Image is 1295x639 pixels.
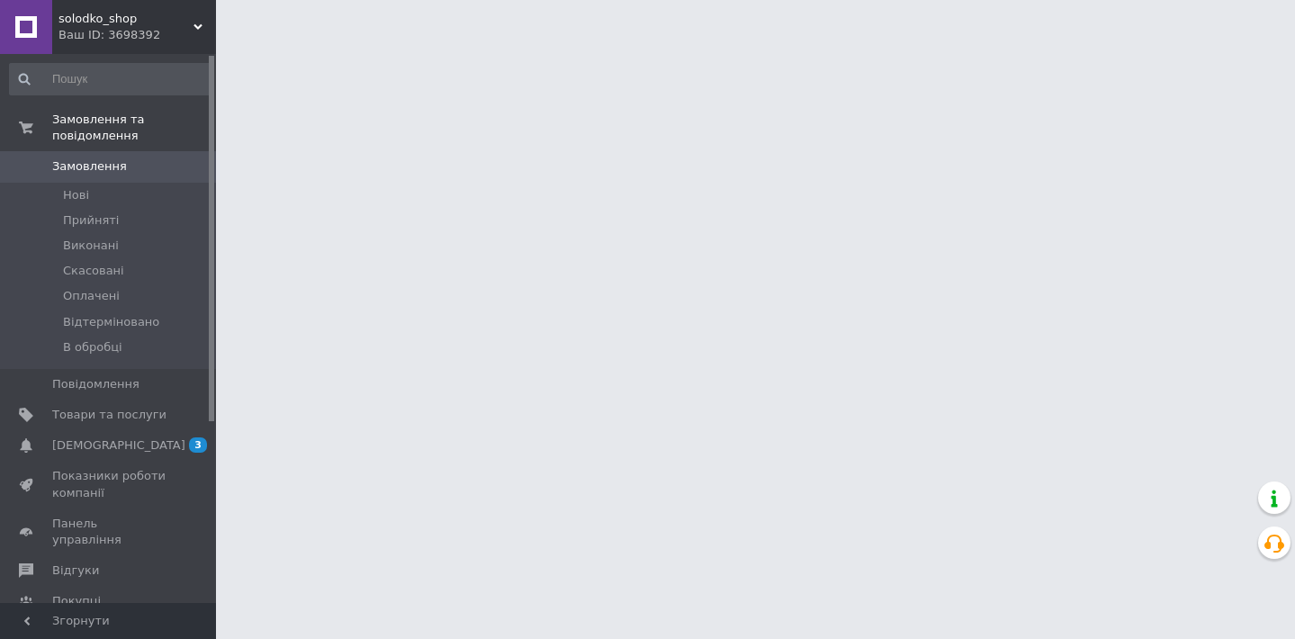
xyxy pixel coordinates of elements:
input: Пошук [9,63,212,95]
span: Показники роботи компанії [52,468,166,500]
span: Товари та послуги [52,407,166,423]
span: 3 [189,437,207,453]
span: Покупці [52,593,101,609]
span: Скасовані [63,263,124,279]
span: [DEMOGRAPHIC_DATA] [52,437,185,454]
span: Замовлення [52,158,127,175]
span: Виконані [63,238,119,254]
span: Замовлення та повідомлення [52,112,216,144]
span: Прийняті [63,212,119,229]
span: В обробці [63,339,122,355]
span: Відгуки [52,562,99,579]
span: Панель управління [52,516,166,548]
span: Оплачені [63,288,120,304]
span: Нові [63,187,89,203]
span: solodko_shop [58,11,193,27]
span: Відтерміновано [63,314,159,330]
span: Повідомлення [52,376,139,392]
div: Ваш ID: 3698392 [58,27,216,43]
